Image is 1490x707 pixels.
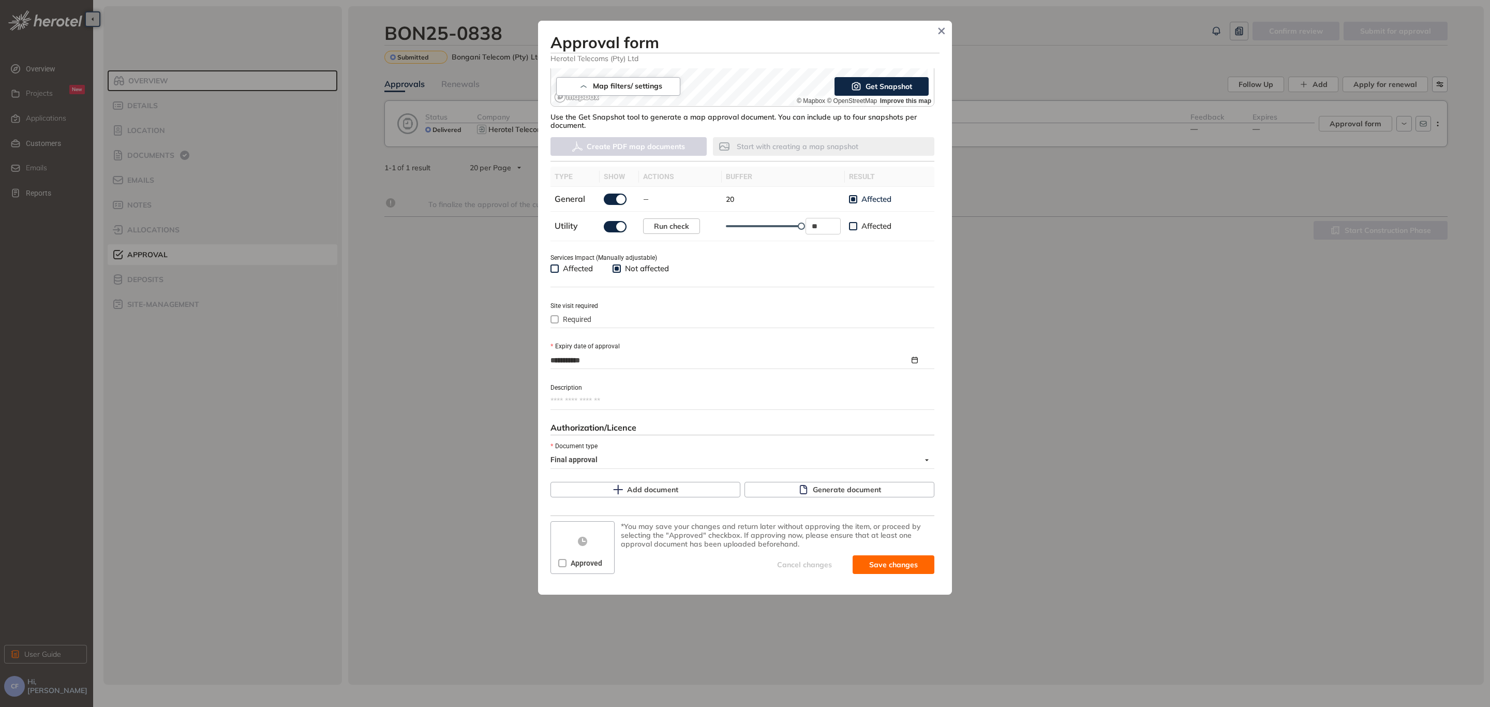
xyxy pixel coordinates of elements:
span: Required [559,314,595,325]
th: result [845,167,934,187]
th: actions [639,167,722,187]
a: Mapbox [797,97,825,105]
span: Affected [559,263,597,274]
button: Close [934,23,949,39]
span: Affected [857,194,896,204]
button: Save changes [853,555,934,574]
span: Save changes [869,559,918,570]
span: Run check [654,220,689,232]
button: Get Snapshot [835,77,929,96]
textarea: Description [550,393,934,409]
label: Description [550,383,582,393]
button: Add document [550,482,740,497]
span: Affected [857,221,896,231]
th: type [550,167,600,187]
div: *You may save your changes and return later without approving the item, or proceed by selecting t... [621,522,934,548]
label: Expiry date of approval [550,342,620,351]
a: Improve this map [880,97,931,105]
input: Expiry date of approval [550,355,910,366]
button: Run check [643,218,700,234]
th: buffer [722,167,845,187]
span: Utility [555,220,578,231]
a: Mapbox logo [554,91,600,103]
span: Get Snapshot [866,81,912,92]
label: Document type [550,441,598,451]
span: 20 [726,195,734,204]
span: General [555,194,585,204]
span: Add document [627,484,678,495]
span: Approved [567,557,606,569]
th: show [600,167,639,187]
a: OpenStreetMap [827,97,877,105]
button: Generate document [744,482,934,497]
span: Herotel Telecoms (Pty) Ltd [550,53,940,63]
div: Use the Get Snapshot tool to generate a map approval document. You can include up to four snapsho... [550,107,934,130]
label: Site visit required [550,301,598,311]
td: — [639,187,722,212]
span: Authorization/Licence [550,422,636,433]
span: Generate document [813,484,881,495]
span: Not affected [621,263,673,274]
button: Map filters/ settings [556,77,680,96]
span: Final approval [550,452,929,468]
label: Services Impact (Manually adjustable) [550,253,657,263]
h3: Approval form [550,33,940,52]
span: Map filters/ settings [593,82,662,91]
